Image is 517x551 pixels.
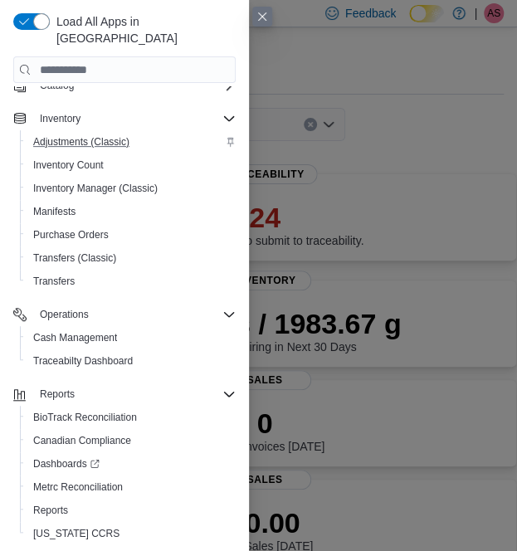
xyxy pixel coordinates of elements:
button: BioTrack Reconciliation [20,406,242,429]
span: Inventory Count [27,155,236,175]
span: Reports [33,504,68,517]
span: Inventory Manager (Classic) [33,182,158,195]
span: Traceabilty Dashboard [33,354,133,368]
span: Inventory [33,109,236,129]
a: Reports [27,500,75,520]
a: Inventory Count [27,155,110,175]
span: Dashboards [33,457,100,471]
a: Dashboards [20,452,242,475]
span: Canadian Compliance [33,434,131,447]
span: Adjustments (Classic) [33,135,129,149]
a: Transfers (Classic) [27,248,123,268]
span: Transfers [27,271,236,291]
button: Inventory [7,107,242,130]
span: Purchase Orders [27,225,236,245]
button: Reports [33,384,81,404]
span: Manifests [27,202,236,222]
span: Cash Management [27,328,236,348]
button: Metrc Reconciliation [20,475,242,499]
a: Canadian Compliance [27,431,138,451]
span: Metrc Reconciliation [33,480,123,494]
button: Purchase Orders [20,223,242,246]
span: Adjustments (Classic) [27,132,236,152]
a: Purchase Orders [27,225,115,245]
a: Inventory Manager (Classic) [27,178,164,198]
button: Inventory [33,109,87,129]
span: BioTrack Reconciliation [33,411,137,424]
a: Adjustments (Classic) [27,132,136,152]
button: Cash Management [20,326,242,349]
button: Reports [20,499,242,522]
span: Transfers [33,275,75,288]
button: Inventory Count [20,154,242,177]
span: BioTrack Reconciliation [27,407,236,427]
span: Washington CCRS [27,524,236,544]
span: Dashboards [27,454,236,474]
span: Metrc Reconciliation [27,477,236,497]
button: Close this dialog [252,7,272,27]
a: Dashboards [27,454,106,474]
span: Transfers (Classic) [27,248,236,268]
button: [US_STATE] CCRS [20,522,242,545]
span: Transfers (Classic) [33,251,116,265]
button: Transfers [20,270,242,293]
span: Load All Apps in [GEOGRAPHIC_DATA] [50,13,236,46]
button: Traceabilty Dashboard [20,349,242,373]
a: BioTrack Reconciliation [27,407,144,427]
a: Transfers [27,271,81,291]
a: Traceabilty Dashboard [27,351,139,371]
span: Traceabilty Dashboard [27,351,236,371]
span: [US_STATE] CCRS [33,527,119,540]
button: Operations [33,305,95,324]
button: Adjustments (Classic) [20,130,242,154]
a: Metrc Reconciliation [27,477,129,497]
span: Inventory Manager (Classic) [27,178,236,198]
span: Operations [33,305,236,324]
span: Inventory [40,112,80,125]
button: Operations [7,303,242,326]
button: Reports [7,383,242,406]
a: Cash Management [27,328,124,348]
button: Canadian Compliance [20,429,242,452]
span: Reports [40,388,75,401]
span: Inventory Count [33,158,104,172]
span: Reports [33,384,236,404]
span: Cash Management [33,331,117,344]
a: [US_STATE] CCRS [27,524,126,544]
span: Operations [40,308,89,321]
span: Purchase Orders [33,228,109,241]
button: Inventory Manager (Classic) [20,177,242,200]
button: Transfers (Classic) [20,246,242,270]
span: Reports [27,500,236,520]
button: Manifests [20,200,242,223]
span: Canadian Compliance [27,431,236,451]
a: Manifests [27,202,82,222]
span: Manifests [33,205,76,218]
